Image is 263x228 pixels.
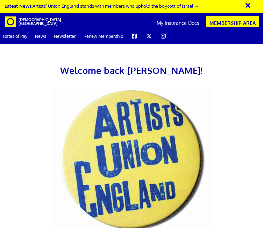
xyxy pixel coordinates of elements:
a: Renew Membership [80,28,126,44]
strong: Latest News: [5,3,33,9]
a: Membership Area [206,16,259,27]
a: My Insurance Docs [153,14,203,32]
a: Latest News:Artists’ Union England stands with members who uphold the boycott of Israel → [5,3,199,9]
a: Newsletter [51,28,79,44]
span: [DEMOGRAPHIC_DATA][GEOGRAPHIC_DATA] [19,18,36,26]
a: News [32,28,49,44]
